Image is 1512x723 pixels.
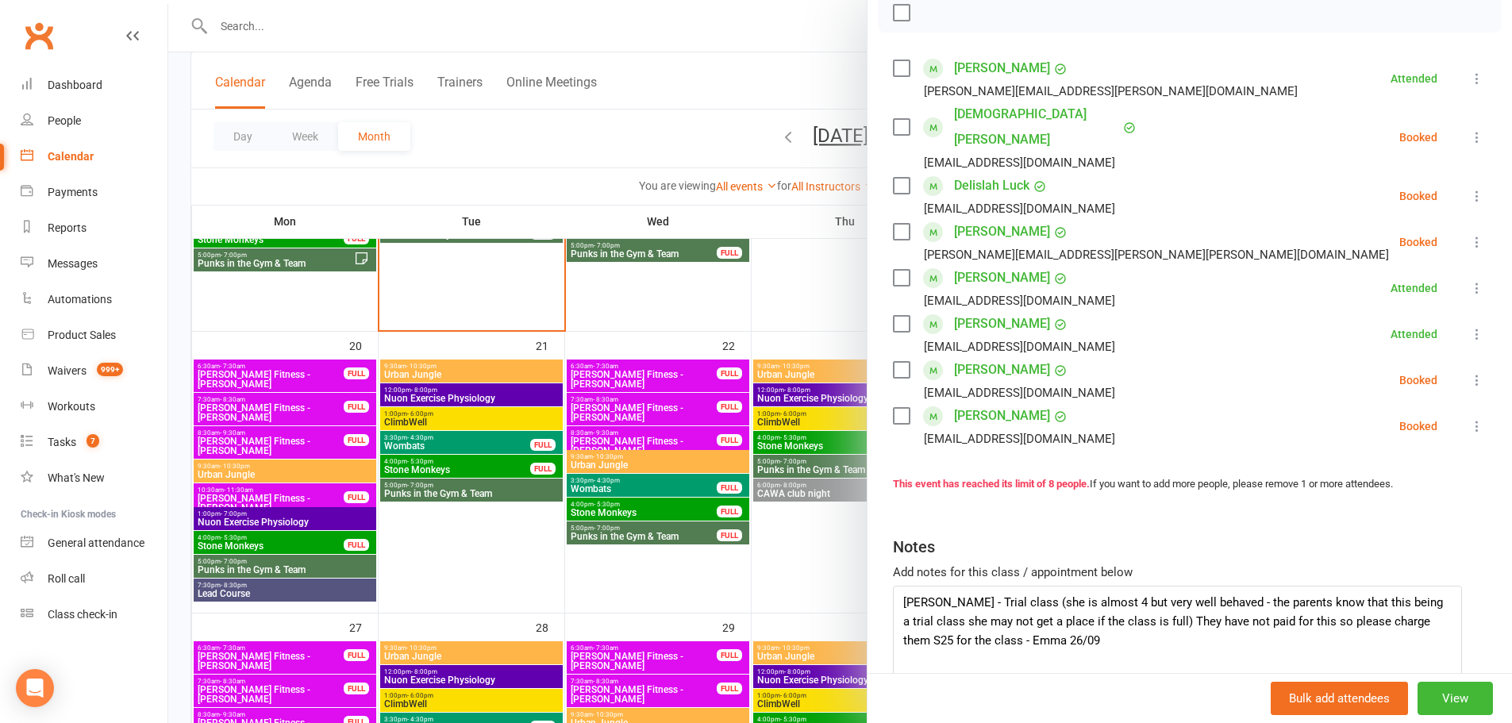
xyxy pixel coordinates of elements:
[954,56,1050,81] a: [PERSON_NAME]
[21,389,167,425] a: Workouts
[48,400,95,413] div: Workouts
[19,16,59,56] a: Clubworx
[21,425,167,460] a: Tasks 7
[954,357,1050,383] a: [PERSON_NAME]
[924,290,1115,311] div: [EMAIL_ADDRESS][DOMAIN_NAME]
[924,81,1298,102] div: [PERSON_NAME][EMAIL_ADDRESS][PERSON_NAME][DOMAIN_NAME]
[924,429,1115,449] div: [EMAIL_ADDRESS][DOMAIN_NAME]
[954,311,1050,337] a: [PERSON_NAME]
[924,152,1115,173] div: [EMAIL_ADDRESS][DOMAIN_NAME]
[48,293,112,306] div: Automations
[954,219,1050,244] a: [PERSON_NAME]
[48,79,102,91] div: Dashboard
[21,175,167,210] a: Payments
[1399,375,1437,386] div: Booked
[16,669,54,707] div: Open Intercom Messenger
[21,525,167,561] a: General attendance kiosk mode
[893,478,1090,490] strong: This event has reached its limit of 8 people.
[48,436,76,448] div: Tasks
[48,608,117,621] div: Class check-in
[1391,283,1437,294] div: Attended
[1399,190,1437,202] div: Booked
[954,173,1029,198] a: Delislah Luck
[924,383,1115,403] div: [EMAIL_ADDRESS][DOMAIN_NAME]
[48,536,144,549] div: General attendance
[1399,421,1437,432] div: Booked
[954,102,1119,152] a: [DEMOGRAPHIC_DATA][PERSON_NAME]
[893,476,1487,493] div: If you want to add more people, please remove 1 or more attendees.
[954,403,1050,429] a: [PERSON_NAME]
[1391,329,1437,340] div: Attended
[21,353,167,389] a: Waivers 999+
[21,139,167,175] a: Calendar
[48,150,94,163] div: Calendar
[1399,132,1437,143] div: Booked
[21,246,167,282] a: Messages
[924,337,1115,357] div: [EMAIL_ADDRESS][DOMAIN_NAME]
[21,103,167,139] a: People
[1271,682,1408,715] button: Bulk add attendees
[21,561,167,597] a: Roll call
[97,363,123,376] span: 999+
[48,257,98,270] div: Messages
[1391,73,1437,84] div: Attended
[48,572,85,585] div: Roll call
[48,364,87,377] div: Waivers
[21,460,167,496] a: What's New
[21,210,167,246] a: Reports
[893,563,1487,582] div: Add notes for this class / appointment below
[48,114,81,127] div: People
[924,198,1115,219] div: [EMAIL_ADDRESS][DOMAIN_NAME]
[21,317,167,353] a: Product Sales
[1418,682,1493,715] button: View
[21,67,167,103] a: Dashboard
[87,434,99,448] span: 7
[48,221,87,234] div: Reports
[48,329,116,341] div: Product Sales
[21,597,167,633] a: Class kiosk mode
[21,282,167,317] a: Automations
[924,244,1389,265] div: [PERSON_NAME][EMAIL_ADDRESS][PERSON_NAME][PERSON_NAME][DOMAIN_NAME]
[1399,237,1437,248] div: Booked
[48,471,105,484] div: What's New
[954,265,1050,290] a: [PERSON_NAME]
[48,186,98,198] div: Payments
[893,536,935,558] div: Notes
